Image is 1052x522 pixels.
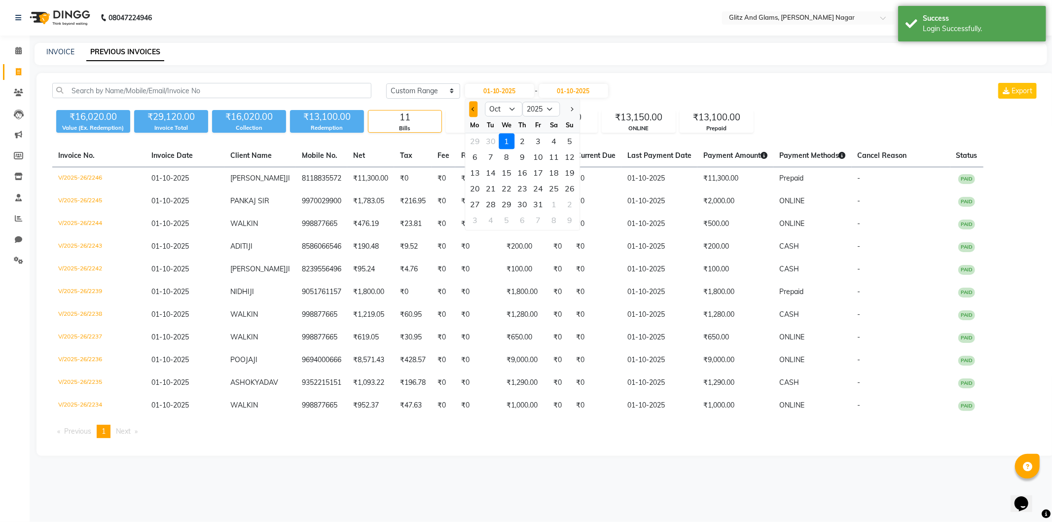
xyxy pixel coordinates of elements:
td: V/2025-26/2242 [52,258,145,281]
div: Invoice Total [134,124,208,132]
input: End Date [539,84,608,98]
td: ₹0 [570,281,621,303]
td: ₹190.48 [347,235,394,258]
td: 01-10-2025 [621,190,697,213]
span: Mobile No. [302,151,337,160]
span: CASH [779,378,799,387]
div: Tuesday, October 28, 2025 [483,196,499,212]
div: 26 [562,181,578,196]
div: 29 [499,196,514,212]
td: ₹23.81 [394,213,432,235]
button: Next month [567,101,576,117]
div: Fr [530,117,546,133]
div: 2 [562,196,578,212]
div: 20 [467,181,483,196]
div: 2 [514,133,530,149]
span: Last Payment Date [627,151,691,160]
td: ₹0 [455,190,501,213]
span: PAID [958,174,975,184]
td: ₹1,800.00 [501,281,547,303]
td: 8118835572 [296,167,347,190]
div: 29 [467,133,483,149]
div: 5 [499,212,514,228]
span: 01-10-2025 [151,264,189,273]
span: - [535,86,538,96]
td: ₹1,093.22 [347,372,394,394]
td: ₹0 [432,190,455,213]
td: 01-10-2025 [621,349,697,372]
div: 7 [483,149,499,165]
td: ₹0 [432,258,455,281]
div: Tuesday, October 14, 2025 [483,165,499,181]
td: ₹0 [547,326,570,349]
span: 01-10-2025 [151,355,189,364]
div: 25 [546,181,562,196]
td: 9970029900 [296,190,347,213]
td: ₹8,571.43 [347,349,394,372]
div: 27 [467,196,483,212]
span: Invoice Date [151,151,193,160]
div: 12 [562,149,578,165]
span: ONLINE [779,219,804,228]
td: ₹0 [432,326,455,349]
div: Monday, October 13, 2025 [467,165,483,181]
div: Friday, October 10, 2025 [530,149,546,165]
div: Friday, October 31, 2025 [530,196,546,212]
td: ₹0 [455,326,501,349]
div: Friday, November 7, 2025 [530,212,546,228]
td: ₹200.00 [501,235,547,258]
span: Status [956,151,978,160]
div: 17 [530,165,546,181]
div: Sunday, October 19, 2025 [562,165,578,181]
div: 16 [514,165,530,181]
td: ₹0 [432,167,455,190]
td: 9352215151 [296,372,347,394]
td: V/2025-26/2239 [52,281,145,303]
div: ₹16,020.00 [212,110,286,124]
span: CASH [779,264,799,273]
span: PAID [958,288,975,298]
span: 01-10-2025 [151,333,189,341]
td: ₹619.05 [347,326,394,349]
span: POOJA [230,355,253,364]
span: PAID [958,356,975,366]
td: V/2025-26/2235 [52,372,145,394]
td: ₹650.00 [697,326,773,349]
td: ₹11,300.00 [697,167,773,190]
div: 28 [483,196,499,212]
span: JI [250,287,254,296]
span: PAID [958,242,975,252]
td: ₹428.57 [394,349,432,372]
span: - [858,333,861,341]
td: ₹11,300.00 [347,167,394,190]
span: - [858,264,861,273]
td: ₹0 [455,372,501,394]
div: Thursday, October 16, 2025 [514,165,530,181]
span: - [858,355,861,364]
td: ₹0 [570,190,621,213]
td: 998877665 [296,326,347,349]
td: 9051761157 [296,281,347,303]
span: ADITI [230,242,248,251]
td: ₹500.00 [697,213,773,235]
td: ₹0 [570,326,621,349]
td: ₹9,000.00 [697,349,773,372]
td: 01-10-2025 [621,372,697,394]
td: ₹0 [432,213,455,235]
td: ₹0 [455,303,501,326]
span: JI [253,355,257,364]
td: ₹1,800.00 [347,281,394,303]
div: Tuesday, November 4, 2025 [483,212,499,228]
td: ₹0 [432,281,455,303]
span: 01-10-2025 [151,174,189,183]
div: Tu [483,117,499,133]
div: 13 [467,165,483,181]
div: 24 [530,181,546,196]
td: V/2025-26/2234 [52,394,145,417]
td: ₹0 [570,349,621,372]
div: Wednesday, October 15, 2025 [499,165,514,181]
span: Tax [400,151,412,160]
td: V/2025-26/2238 [52,303,145,326]
td: ₹0 [455,213,501,235]
td: ₹1,800.00 [697,281,773,303]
